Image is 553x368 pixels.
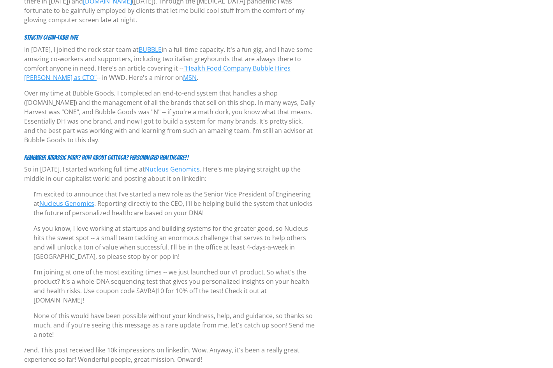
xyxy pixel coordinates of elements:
[33,267,315,305] p: I'm joining at one of the most exciting times -- we just launched our v1 product. So what's the p...
[24,45,315,82] p: In [DATE], I joined the rock-star team at in a full-time capacity. It's a fun gig, and I have som...
[24,345,315,364] p: /end. This post received like 10k impressions on linkedin. Wow. Anyway, it's been a really great ...
[33,224,315,261] p: As you know, I love working at startups and building systems for the greater good, so Nucleus hit...
[24,154,315,161] h6: REMEMBER JURASSIC PARK? How about GATTACA? Personalized Healthcare?!
[33,311,315,339] p: None of this would have been possible without your kindness, help, and guidance, so thanks so muc...
[24,88,315,145] p: Over my time at Bubble Goods, I completed an end-to-end system that handles a shop ([DOMAIN_NAME]...
[24,165,315,183] p: So in [DATE], I started working full time at . Here's me playing straight up the middle in our ca...
[24,64,291,82] a: "Health Food Company Bubble Hires [PERSON_NAME] as CTO"
[183,73,197,82] a: MSN
[39,199,94,208] a: Nucleus Genomics
[33,189,315,218] p: I’m excited to announce that I’ve started a new role as the Senior Vice President of Engineering ...
[145,165,200,173] a: Nucleus Genomics
[24,34,315,41] h6: STRICTLY CLEAN-LABEL LYFE
[139,45,162,54] a: BUBBLE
